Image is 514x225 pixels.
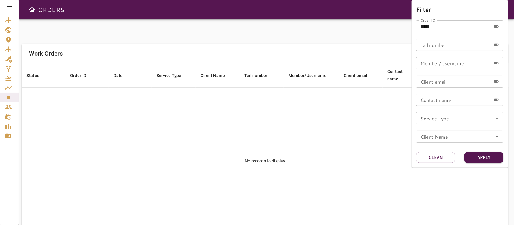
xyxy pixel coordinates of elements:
[493,132,501,141] button: Open
[416,5,503,14] h6: Filter
[493,114,501,122] button: Open
[416,152,455,163] button: Clean
[420,18,435,23] label: Order ID
[464,152,503,163] button: Apply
